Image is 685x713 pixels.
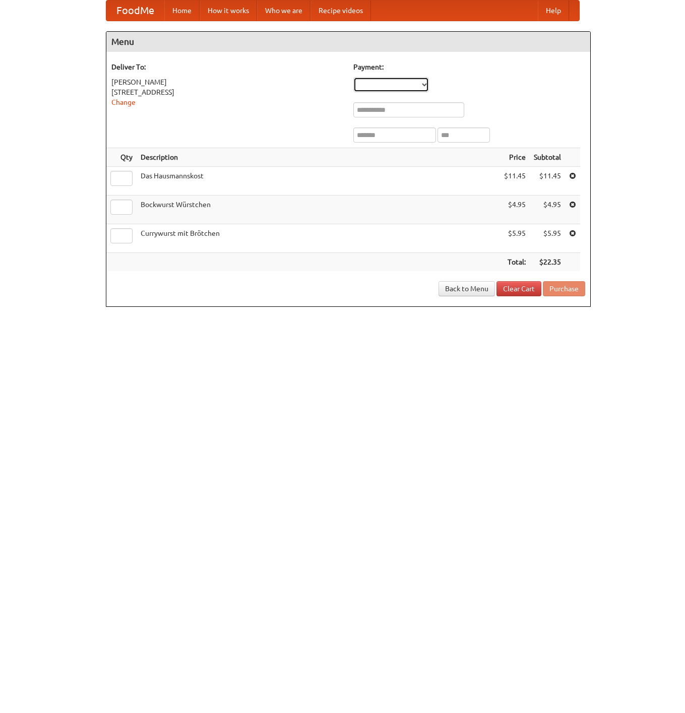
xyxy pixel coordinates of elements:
[530,224,565,253] td: $5.95
[530,148,565,167] th: Subtotal
[137,148,500,167] th: Description
[530,253,565,272] th: $22.35
[530,196,565,224] td: $4.95
[106,32,590,52] h4: Menu
[137,196,500,224] td: Bockwurst Würstchen
[500,167,530,196] td: $11.45
[500,224,530,253] td: $5.95
[500,196,530,224] td: $4.95
[137,224,500,253] td: Currywurst mit Brötchen
[106,148,137,167] th: Qty
[111,77,343,87] div: [PERSON_NAME]
[111,62,343,72] h5: Deliver To:
[106,1,164,21] a: FoodMe
[164,1,200,21] a: Home
[500,253,530,272] th: Total:
[353,62,585,72] h5: Payment:
[257,1,310,21] a: Who we are
[530,167,565,196] td: $11.45
[439,281,495,296] a: Back to Menu
[111,98,136,106] a: Change
[543,281,585,296] button: Purchase
[500,148,530,167] th: Price
[538,1,569,21] a: Help
[496,281,541,296] a: Clear Cart
[137,167,500,196] td: Das Hausmannskost
[200,1,257,21] a: How it works
[111,87,343,97] div: [STREET_ADDRESS]
[310,1,371,21] a: Recipe videos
